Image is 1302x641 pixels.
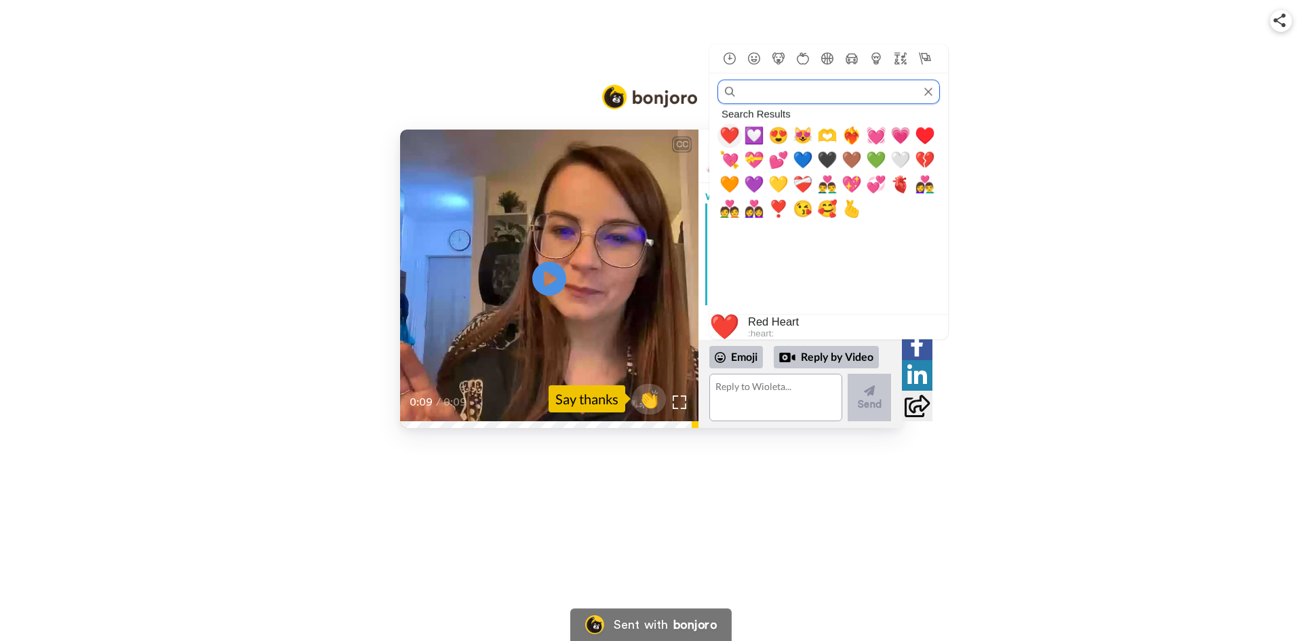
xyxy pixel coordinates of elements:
button: 👏 [632,384,666,414]
div: Reply by Video [774,346,879,369]
button: Send [848,374,891,421]
img: ic_share.svg [1274,14,1286,27]
span: 👏 [632,388,666,410]
div: Wioleta [698,183,902,203]
img: Bonjoro Logo [602,85,697,109]
img: Full screen [673,395,686,409]
div: Say thanks [549,385,625,412]
div: Emoji [709,346,763,368]
div: CC [673,138,690,151]
span: 0:09 [443,394,467,410]
span: / [436,394,441,410]
span: 0:09 [410,394,433,410]
img: Profile Image [706,140,738,172]
div: Reply by Video [779,349,795,366]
